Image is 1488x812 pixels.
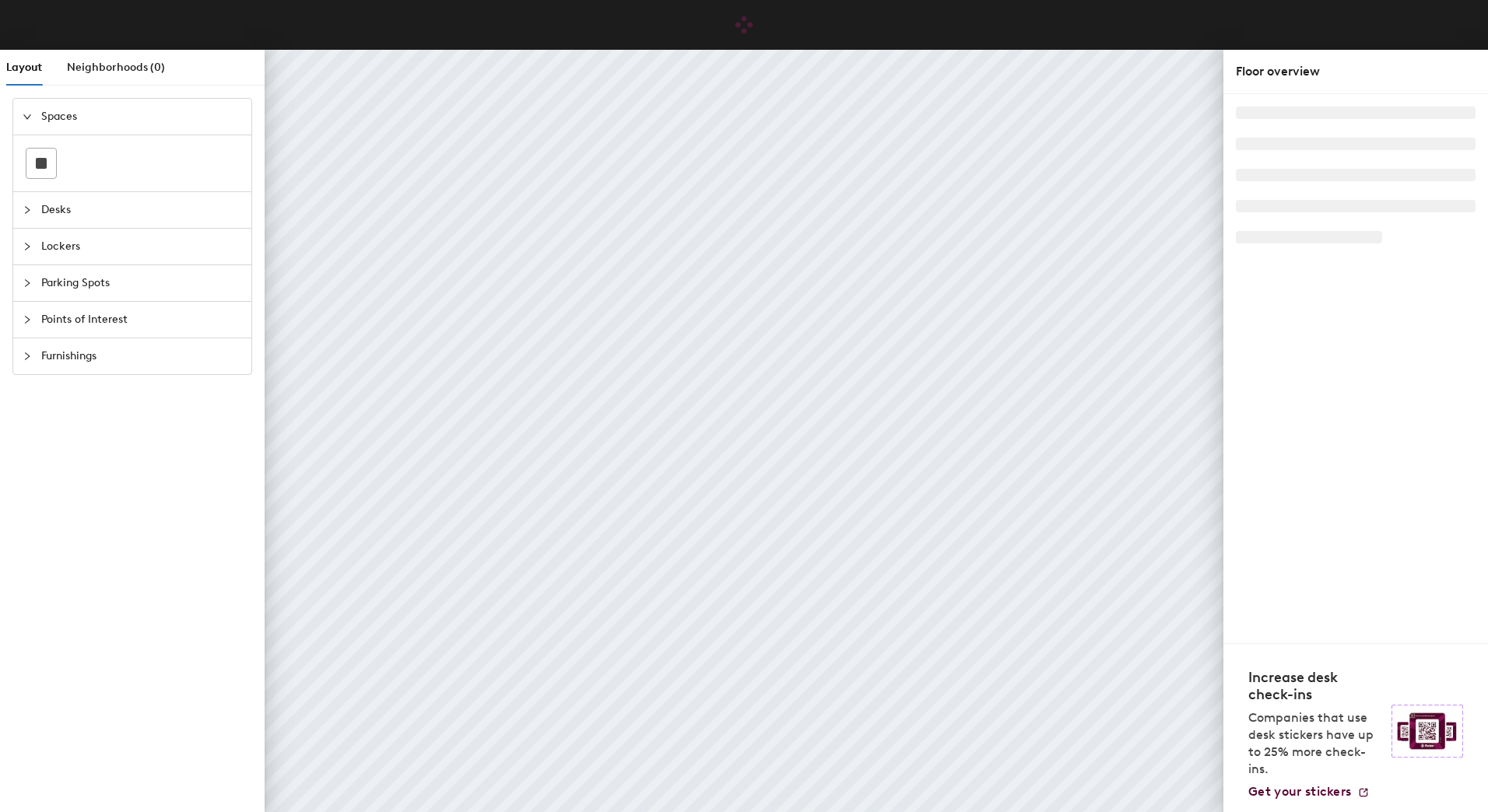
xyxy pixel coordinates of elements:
[23,242,32,251] span: collapsed
[23,352,32,361] span: collapsed
[41,338,242,374] span: Furnishings
[41,192,242,228] span: Desks
[41,99,242,135] span: Spaces
[41,265,242,301] span: Parking Spots
[1248,784,1370,800] a: Get your stickers
[23,278,32,288] span: collapsed
[41,302,242,338] span: Points of Interest
[6,61,42,74] span: Layout
[1391,705,1463,758] img: Sticker logo
[23,205,32,215] span: collapsed
[1248,709,1382,778] p: Companies that use desk stickers have up to 25% more check-ins.
[67,61,165,74] span: Neighborhoods (0)
[41,229,242,264] span: Lockers
[23,315,32,324] span: collapsed
[23,112,32,121] span: expanded
[1248,784,1351,799] span: Get your stickers
[1248,669,1382,703] h4: Increase desk check-ins
[1236,62,1476,81] div: Floor overview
